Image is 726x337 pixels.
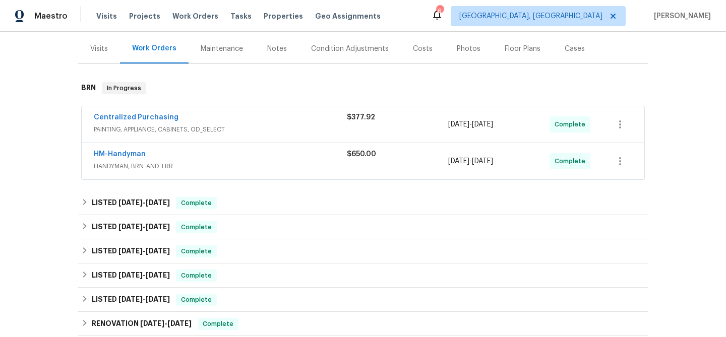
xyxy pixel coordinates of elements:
[140,320,192,327] span: -
[177,271,216,281] span: Complete
[146,272,170,279] span: [DATE]
[146,296,170,303] span: [DATE]
[457,44,480,54] div: Photos
[92,294,170,306] h6: LISTED
[177,295,216,305] span: Complete
[78,263,648,288] div: LISTED [DATE]-[DATE]Complete
[92,318,192,330] h6: RENOVATION
[177,198,216,208] span: Complete
[267,44,287,54] div: Notes
[565,44,585,54] div: Cases
[177,246,216,256] span: Complete
[90,44,108,54] div: Visits
[146,199,170,206] span: [DATE]
[78,72,648,104] div: BRN In Progress
[118,272,170,279] span: -
[118,296,143,303] span: [DATE]
[146,247,170,254] span: [DATE]
[413,44,433,54] div: Costs
[448,156,493,166] span: -
[78,191,648,215] div: LISTED [DATE]-[DATE]Complete
[132,43,176,53] div: Work Orders
[459,11,602,21] span: [GEOGRAPHIC_DATA], [GEOGRAPHIC_DATA]
[103,83,145,93] span: In Progress
[172,11,218,21] span: Work Orders
[92,221,170,233] h6: LISTED
[92,269,170,282] h6: LISTED
[347,151,376,158] span: $650.00
[78,288,648,312] div: LISTED [DATE]-[DATE]Complete
[201,44,243,54] div: Maintenance
[555,156,589,166] span: Complete
[94,151,146,158] a: HM-Handyman
[650,11,711,21] span: [PERSON_NAME]
[315,11,381,21] span: Geo Assignments
[311,44,389,54] div: Condition Adjustments
[118,296,170,303] span: -
[118,247,170,254] span: -
[555,119,589,129] span: Complete
[129,11,160,21] span: Projects
[118,247,143,254] span: [DATE]
[118,272,143,279] span: [DATE]
[146,223,170,230] span: [DATE]
[34,11,68,21] span: Maestro
[94,124,347,134] span: PAINTING, APPLIANCE, CABINETS, OD_SELECT
[436,6,443,16] div: 6
[118,199,143,206] span: [DATE]
[230,13,252,20] span: Tasks
[118,223,143,230] span: [DATE]
[177,222,216,232] span: Complete
[92,197,170,209] h6: LISTED
[472,121,493,128] span: [DATE]
[448,121,469,128] span: [DATE]
[92,245,170,257] h6: LISTED
[448,119,493,129] span: -
[448,158,469,165] span: [DATE]
[472,158,493,165] span: [DATE]
[78,312,648,336] div: RENOVATION [DATE]-[DATE]Complete
[118,199,170,206] span: -
[264,11,303,21] span: Properties
[94,114,178,121] a: Centralized Purchasing
[78,215,648,239] div: LISTED [DATE]-[DATE]Complete
[505,44,540,54] div: Floor Plans
[167,320,192,327] span: [DATE]
[118,223,170,230] span: -
[78,239,648,263] div: LISTED [DATE]-[DATE]Complete
[96,11,117,21] span: Visits
[347,114,375,121] span: $377.92
[199,319,237,329] span: Complete
[140,320,164,327] span: [DATE]
[81,82,96,94] h6: BRN
[94,161,347,171] span: HANDYMAN, BRN_AND_LRR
